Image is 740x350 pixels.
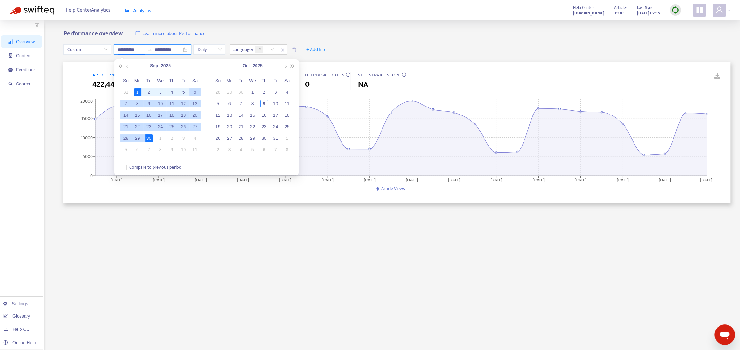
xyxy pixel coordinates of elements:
td: 2025-10-06 [224,98,235,109]
tspan: [DATE] [532,176,545,183]
td: 2025-10-04 [281,86,293,98]
td: 2025-09-28 [212,86,224,98]
span: signal [8,39,13,44]
div: 5 [180,88,187,96]
button: Sep [150,59,158,72]
div: 31 [272,134,279,142]
div: 31 [122,88,130,96]
div: 28 [237,134,245,142]
span: Language : [230,45,254,54]
span: Analytics [125,8,151,13]
td: 2025-11-01 [281,132,293,144]
span: Articles [614,4,627,11]
div: 20 [191,111,199,119]
td: 2025-10-26 [212,132,224,144]
div: 1 [283,134,291,142]
td: 2025-09-30 [235,86,247,98]
td: 2025-10-03 [270,86,281,98]
tspan: [DATE] [321,176,334,183]
td: 2025-09-18 [166,109,178,121]
td: 2025-09-22 [132,121,143,132]
div: 10 [272,100,279,107]
td: 2025-10-28 [235,132,247,144]
td: 2025-09-04 [166,86,178,98]
div: 25 [168,123,176,131]
div: 2 [168,134,176,142]
td: 2025-09-11 [166,98,178,109]
td: 2025-09-21 [120,121,132,132]
div: 29 [134,134,141,142]
div: 7 [145,146,153,154]
div: 6 [191,88,199,96]
tspan: 15000 [81,115,93,122]
div: 6 [226,100,233,107]
td: 2025-10-12 [212,109,224,121]
div: 26 [214,134,222,142]
td: 2025-10-31 [270,132,281,144]
div: 15 [134,111,141,119]
td: 2025-10-05 [120,144,132,155]
th: Th [166,75,178,86]
th: Fr [178,75,189,86]
th: We [247,75,258,86]
td: 2025-10-14 [235,109,247,121]
div: 29 [249,134,256,142]
td: 2025-10-01 [155,132,166,144]
span: search [8,82,13,86]
div: 29 [226,88,233,96]
div: 4 [283,88,291,96]
div: 10 [157,100,164,107]
button: 2025 [161,59,171,72]
div: 8 [134,100,141,107]
th: Fr [270,75,281,86]
span: SELF-SERVICE SCORE [358,71,400,79]
div: 5 [214,100,222,107]
div: 13 [191,100,199,107]
td: 2025-10-08 [247,98,258,109]
div: 1 [134,88,141,96]
span: container [8,53,13,58]
td: 2025-10-11 [281,98,293,109]
td: 2025-10-11 [189,144,201,155]
td: 2025-09-06 [189,86,201,98]
strong: [DOMAIN_NAME] [573,10,604,17]
tspan: 5000 [83,153,93,160]
td: 2025-10-18 [281,109,293,121]
div: 8 [283,146,291,154]
td: 2025-11-07 [270,144,281,155]
td: 2025-10-04 [189,132,201,144]
td: 2025-10-10 [270,98,281,109]
tspan: [DATE] [575,176,587,183]
div: 9 [145,100,153,107]
div: 16 [145,111,153,119]
td: 2025-10-09 [166,144,178,155]
th: Sa [281,75,293,86]
span: message [8,68,13,72]
td: 2025-09-17 [155,109,166,121]
td: 2025-10-20 [224,121,235,132]
span: Feedback [16,67,35,72]
div: 8 [249,100,256,107]
div: 24 [157,123,164,131]
div: 4 [191,134,199,142]
span: to [147,47,152,52]
td: 2025-11-06 [258,144,270,155]
div: 25 [283,123,291,131]
tspan: [DATE] [700,176,712,183]
img: Swifteq [10,6,54,15]
div: 6 [134,146,141,154]
td: 2025-10-13 [224,109,235,121]
span: swap-right [147,47,152,52]
td: 2025-11-04 [235,144,247,155]
td: 2025-10-22 [247,121,258,132]
td: 2025-09-27 [189,121,201,132]
td: 2025-09-19 [178,109,189,121]
div: 30 [145,134,153,142]
td: 2025-09-25 [166,121,178,132]
td: 2025-10-25 [281,121,293,132]
iframe: Button to launch messaging window [714,324,735,345]
td: 2025-10-19 [212,121,224,132]
span: Compare to previous period [127,164,184,171]
span: close [279,46,287,54]
div: 11 [283,100,291,107]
